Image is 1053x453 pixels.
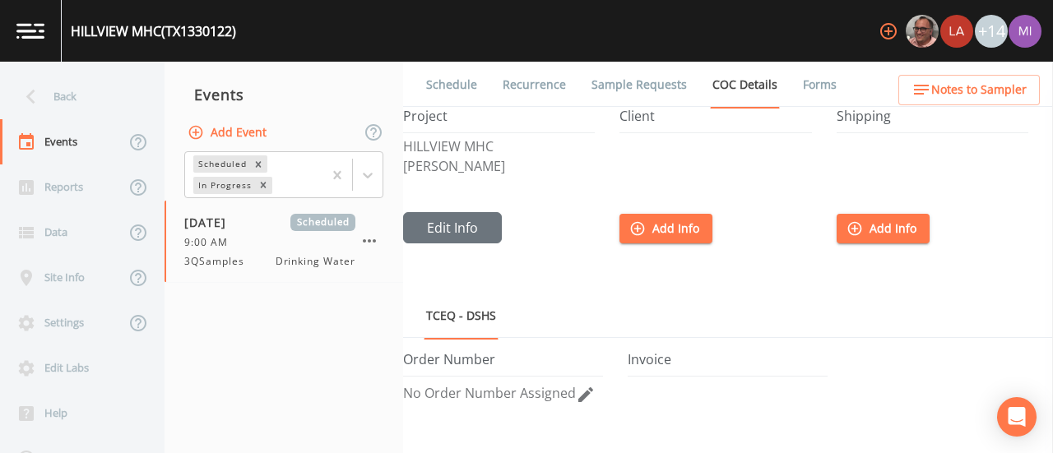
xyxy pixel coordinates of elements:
p: HILLVIEW MHC [403,140,595,153]
h5: Invoice [628,352,828,377]
a: [DATE]Scheduled9:00 AM3QSamplesDrinking Water [165,201,403,283]
button: Add Event [184,118,273,148]
span: 9:00 AM [184,235,238,250]
a: Schedule [424,62,480,108]
span: Scheduled [290,214,355,231]
div: Lauren Saenz [939,15,974,48]
p: [PERSON_NAME] [403,159,595,173]
span: Notes to Sampler [931,80,1027,100]
button: Notes to Sampler [898,75,1040,105]
img: a1ea4ff7c53760f38bef77ef7c6649bf [1009,15,1041,48]
span: 3QSamples [184,254,254,269]
a: Forms [800,62,839,108]
div: Open Intercom Messenger [997,397,1037,437]
h5: Order Number [403,352,603,377]
button: Add Info [837,214,930,244]
a: Recurrence [500,62,568,108]
a: Sample Requests [589,62,689,108]
a: TCEQ - DSHS [424,293,499,340]
div: +14 [975,15,1008,48]
div: Scheduled [193,155,249,173]
div: In Progress [193,177,254,194]
div: Mike Franklin [905,15,939,48]
a: COC Details [710,62,780,109]
div: Events [165,74,403,115]
button: Add Info [619,214,712,244]
button: Edit Info [403,212,502,243]
img: cf6e799eed601856facf0d2563d1856d [940,15,973,48]
h5: Project [403,109,595,133]
span: [DATE] [184,214,238,231]
div: HILLVIEW MHC (TX1330122) [71,21,236,41]
img: logo [16,23,44,39]
div: Remove Scheduled [249,155,267,173]
span: No Order Number Assigned [403,384,576,402]
span: Drinking Water [276,254,355,269]
img: e2d790fa78825a4bb76dcb6ab311d44c [906,15,939,48]
h5: Client [619,109,811,133]
div: Remove In Progress [254,177,272,194]
h5: Shipping [837,109,1028,133]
